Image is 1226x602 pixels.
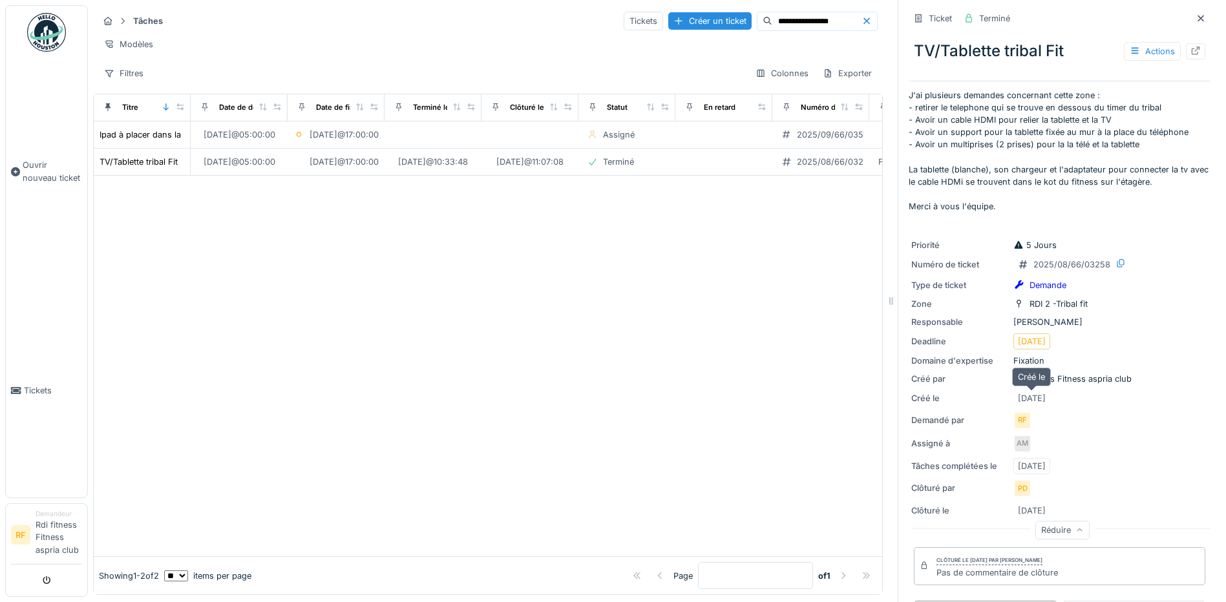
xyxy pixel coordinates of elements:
div: Tickets [624,12,663,30]
div: Date de début planifiée [219,102,301,113]
div: [DATE] [1018,460,1046,472]
div: 5 Jours [1013,239,1057,251]
div: Rdi fitness Fitness aspria club [911,373,1208,385]
div: Créer un ticket [668,12,752,30]
div: 2025/08/66/03258 [1033,258,1110,271]
div: Priorité [911,239,1008,251]
div: Créé par [911,373,1008,385]
div: Demande [1030,279,1066,291]
div: Exporter [817,64,878,83]
div: [DATE] [1018,392,1046,404]
div: PD [1013,479,1031,497]
a: RF DemandeurRdi fitness Fitness aspria club [11,509,82,565]
div: Statut [607,102,628,113]
div: Showing 1 - 2 of 2 [99,570,159,582]
div: Assigné à [911,437,1008,450]
div: Ipad à placer dans la zone Tribal au dessus de la TV [100,129,305,141]
div: [DATE] @ 11:07:08 [496,156,564,168]
div: Domaine d'expertise [911,355,1008,367]
div: Clôturé le [510,102,544,113]
div: Page [673,570,693,582]
div: 2025/08/66/03258 [797,156,874,168]
div: Numéro de ticket [911,258,1008,271]
div: [DATE] @ 17:00:00 [310,129,379,141]
div: [DATE] @ 10:33:48 [398,156,468,168]
div: Demandé par [911,414,1008,426]
div: Terminé [979,12,1010,25]
img: Badge_color-CXgf-gQk.svg [27,13,66,52]
div: Date de fin planifiée [316,102,386,113]
div: Créé le [1012,368,1051,386]
a: Tickets [6,284,87,497]
div: Assigné [603,129,635,141]
div: Demandeur [36,509,82,519]
div: Zone [911,298,1008,310]
div: Créé le [911,392,1008,404]
div: TV/Tablette tribal Fit [100,156,178,168]
div: [DATE] @ 17:00:00 [310,156,379,168]
div: items per page [164,570,251,582]
div: [DATE] @ 05:00:00 [204,129,275,141]
div: Clôturé le [DATE] par [PERSON_NAME] [936,556,1042,565]
div: Terminé le [413,102,450,113]
div: Pas de commentaire de clôture [936,566,1058,579]
li: RF [11,525,30,545]
div: [DATE] @ 05:00:00 [204,156,275,168]
div: Deadline [911,335,1008,348]
div: [DATE] [1018,504,1046,517]
div: Filtres [98,64,149,83]
li: Rdi fitness Fitness aspria club [36,509,82,561]
div: [PERSON_NAME] [911,316,1208,328]
span: Tickets [24,384,82,397]
div: Ticket [929,12,952,25]
strong: of 1 [818,570,830,582]
span: Ouvrir nouveau ticket [23,159,82,183]
div: En retard [704,102,735,113]
div: Type de ticket [911,279,1008,291]
div: Réduire [1035,521,1090,539]
div: AM [1013,435,1031,453]
div: Tâches complétées le [911,460,1008,472]
div: Terminé [603,156,634,168]
div: Actions [1124,42,1181,61]
div: RF [1013,411,1031,430]
div: RDI 2 -Tribal fit [1030,298,1088,310]
div: Fixation [878,156,909,168]
div: Titre [122,102,138,113]
div: Numéro de ticket [801,102,862,113]
div: Clôturé par [911,482,1008,494]
div: TV/Tablette tribal Fit [909,34,1210,68]
a: Ouvrir nouveau ticket [6,59,87,284]
div: Responsable [911,316,1008,328]
div: Fixation [911,355,1208,367]
div: 2025/09/66/03514 [797,129,872,141]
div: Clôturé le [911,504,1008,517]
div: Colonnes [750,64,814,83]
div: Modèles [98,35,159,54]
p: Bonjour, J'ai plusieurs demandes concernant cette zone : - retirer le telephone qui se trouve en ... [909,92,1210,221]
div: [DATE] [1018,335,1046,348]
strong: Tâches [128,15,168,27]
